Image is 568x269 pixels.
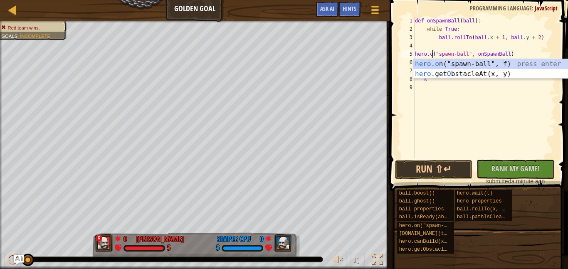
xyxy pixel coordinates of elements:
[401,50,415,58] div: 5
[369,252,385,269] button: Toggle fullscreen
[136,234,184,244] div: [PERSON_NAME]
[320,5,334,12] span: Ask AI
[401,17,415,25] div: 1
[217,234,251,244] div: Simple CPU
[486,178,511,185] span: submitted
[470,4,532,12] span: Programming language
[167,244,170,252] div: 5
[351,252,365,269] button: ♫
[457,214,523,220] span: ball.pathIsClear(x, y)
[532,4,535,12] span: :
[401,42,415,50] div: 4
[399,239,456,244] span: hero.canBuild(x, y)
[399,231,474,237] span: [DOMAIN_NAME](type, x, y)
[395,160,473,179] button: Run ⇧↵
[399,214,462,220] span: ball.isReady(ability)
[399,206,444,212] span: ball properties
[399,198,435,204] span: ball.ghost()
[477,160,554,179] button: Rank My Game!
[255,234,263,241] div: 0
[17,33,20,39] span: :
[274,234,292,252] img: thang_avatar_frame.png
[14,255,24,265] button: Ask AI
[401,33,415,42] div: 3
[8,25,40,30] span: Red team wins.
[123,234,132,241] div: 0
[352,253,361,266] span: ♫
[457,206,508,212] span: ball.rollTo(x, y)
[481,177,550,185] div: a minute ago
[216,244,220,252] div: 5
[399,190,435,196] span: ball.boost()
[1,33,17,39] span: Goals
[343,5,356,12] span: Hints
[401,67,415,75] div: 7
[96,235,102,242] div: x
[365,2,385,21] button: Show game menu
[401,25,415,33] div: 2
[401,83,415,91] div: 9
[20,33,50,39] span: Incomplete
[399,247,471,252] span: hero.getObstacleAt(x, y)
[457,198,502,204] span: hero properties
[399,223,471,229] span: hero.on("spawn-ball", f)
[330,252,346,269] button: Adjust volume
[535,4,558,12] span: JavaScript
[316,2,338,17] button: Ask AI
[1,25,62,31] li: Red team wins.
[401,58,415,67] div: 6
[401,75,415,83] div: 8
[95,234,114,252] img: thang_avatar_frame.png
[4,252,21,269] button: Ctrl + P: Play
[457,190,493,196] span: hero.wait(t)
[491,163,540,174] span: Rank My Game!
